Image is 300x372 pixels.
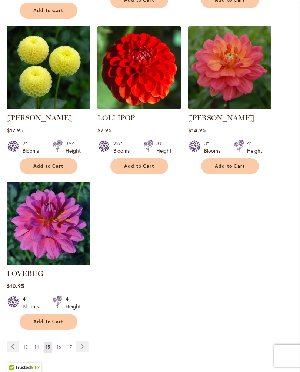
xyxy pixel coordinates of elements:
[7,127,24,134] span: $17.95
[156,140,171,155] div: 3½' Height
[97,113,135,122] a: LOLLIPOP
[188,104,271,111] a: LORA ASHLEY
[55,342,63,353] a: 16
[188,26,271,109] img: LORA ASHLEY
[66,140,81,155] div: 3½' Height
[7,104,90,111] a: LITTLE SCOTTIE
[23,344,28,350] span: 13
[7,259,90,266] a: LOVEBUG
[7,182,90,265] img: LOVEBUG
[20,158,77,174] button: Add to Cart
[23,295,44,310] div: 4" Blooms
[247,140,262,155] div: 4' Height
[21,342,30,353] a: 13
[124,163,154,169] span: Add to Cart
[110,158,168,174] button: Add to Cart
[188,127,206,134] span: $14.95
[33,7,64,14] span: Add to Cart
[7,26,90,109] img: LITTLE SCOTTIE
[34,344,39,350] span: 14
[57,344,61,350] span: 16
[68,344,72,350] span: 17
[66,295,81,310] div: 4' Height
[97,104,181,111] a: LOLLIPOP
[33,342,41,353] a: 14
[33,163,64,169] span: Add to Cart
[113,140,134,155] div: 2½" Blooms
[7,269,43,278] a: LOVEBUG
[215,163,245,169] span: Add to Cart
[97,26,181,109] img: LOLLIPOP
[6,346,26,366] iframe: Launch Accessibility Center
[201,158,259,174] button: Add to Cart
[46,344,50,350] span: 15
[188,113,254,122] a: [PERSON_NAME]
[23,140,44,155] div: 2" Blooms
[97,127,112,134] span: $7.95
[7,113,73,122] a: [PERSON_NAME]
[20,3,77,19] button: Add to Cart
[33,319,64,325] span: Add to Cart
[204,140,225,155] div: 3" Blooms
[7,282,24,289] span: $10.95
[66,342,74,353] a: 17
[20,314,77,330] button: Add to Cart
